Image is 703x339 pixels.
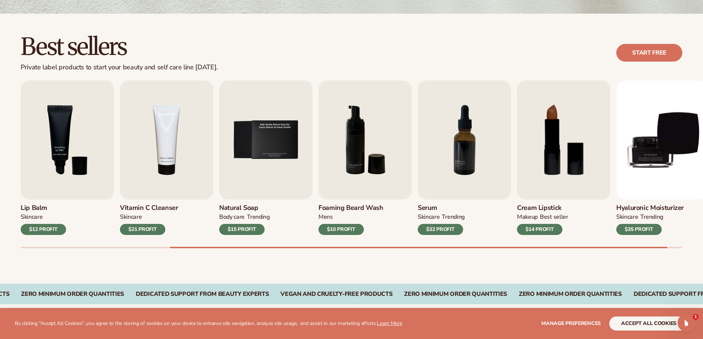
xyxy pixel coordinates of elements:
[21,291,124,298] div: ZERO MINIMUM ORDER QUANTITIES
[219,204,270,212] h3: Natural Soap
[693,314,699,320] span: 1
[120,204,178,212] h3: Vitamin C Cleanser
[517,213,538,221] div: MAKEUP
[609,316,688,331] button: accept all cookies
[280,291,392,298] div: Vegan and Cruelty-Free Products
[318,213,333,221] div: mens
[21,34,218,59] h2: Best sellers
[616,224,662,235] div: $35 PROFIT
[418,80,511,235] a: 7 / 9
[120,224,165,235] div: $21 PROFIT
[136,291,269,298] div: DEDICATED SUPPORT FROM BEAUTY EXPERTS
[517,224,562,235] div: $14 PROFIT
[540,213,568,221] div: BEST SELLER
[247,213,269,221] div: TRENDING
[219,213,245,221] div: BODY Care
[15,321,402,327] p: By clicking "Accept All Cookies", you agree to the storing of cookies on your device to enhance s...
[219,224,265,235] div: $15 PROFIT
[616,213,638,221] div: SKINCARE
[418,204,465,212] h3: Serum
[418,213,440,221] div: SKINCARE
[21,224,66,235] div: $12 PROFIT
[404,291,507,298] div: Zero Minimum Order QuantitieS
[120,80,213,235] a: 4 / 9
[517,204,568,212] h3: Cream Lipstick
[541,316,601,331] button: Manage preferences
[519,291,622,298] div: Zero Minimum Order QuantitieS
[21,63,218,72] div: Private label products to start your beauty and self care line [DATE].
[616,204,684,212] h3: Hyaluronic moisturizer
[318,204,383,212] h3: Foaming beard wash
[616,44,682,62] a: Start free
[21,213,42,221] div: SKINCARE
[418,224,463,235] div: $32 PROFIT
[219,80,313,235] a: 5 / 9
[678,314,695,332] iframe: Intercom live chat
[377,320,402,327] a: Learn More
[541,320,601,327] span: Manage preferences
[120,213,142,221] div: Skincare
[640,213,663,221] div: TRENDING
[21,80,114,235] a: 3 / 9
[318,224,364,235] div: $10 PROFIT
[517,80,610,235] a: 8 / 9
[442,213,464,221] div: TRENDING
[21,204,66,212] h3: Lip Balm
[318,80,412,235] a: 6 / 9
